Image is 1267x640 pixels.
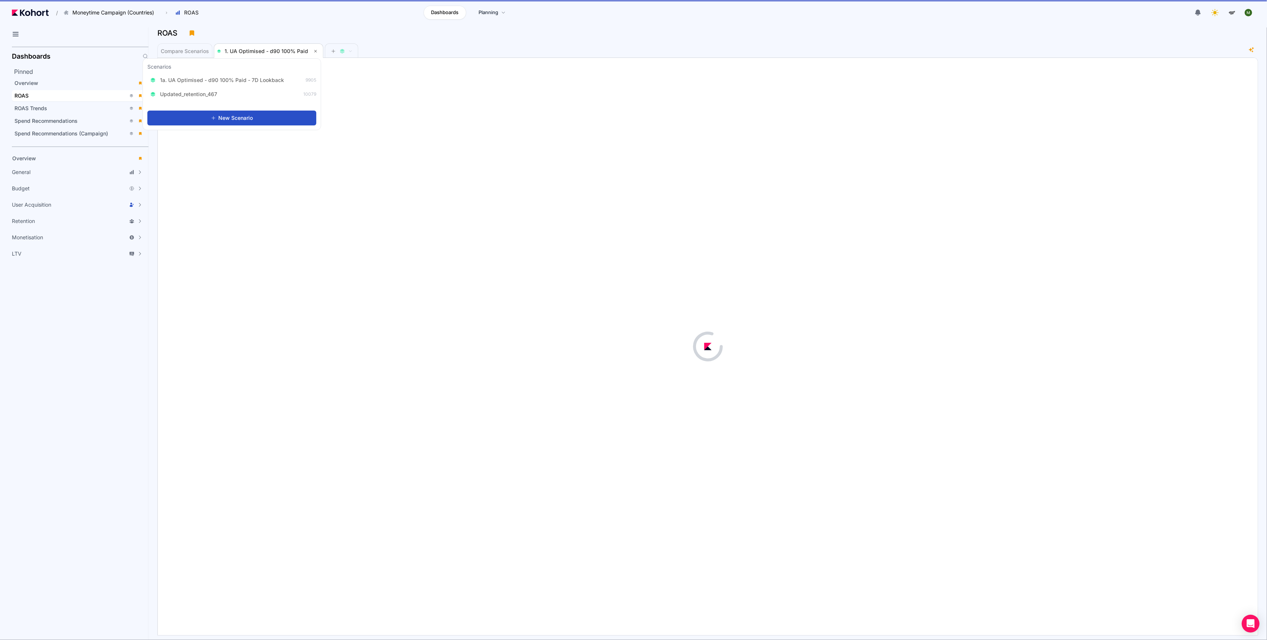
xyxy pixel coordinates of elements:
span: Moneytime Campaign (Countries) [72,9,154,16]
span: Planning [479,9,498,16]
button: 1a. UA Optimised - d90 100% Paid - 7D Lookback [147,74,291,86]
img: logo_MoneyTimeLogo_1_20250619094856634230.png [1228,9,1236,16]
h3: Scenarios [147,63,171,72]
span: ROAS Trends [14,105,47,111]
a: Spend Recommendations [12,115,146,127]
a: Spend Recommendations (Campaign) [12,128,146,139]
a: Overview [12,78,146,89]
a: ROAS Trends [12,103,146,114]
a: Overview [10,153,146,164]
a: Dashboards [424,6,466,20]
img: Kohort logo [12,9,49,16]
span: General [12,168,30,176]
span: ROAS [184,9,199,16]
span: Compare Scenarios [161,49,209,54]
span: Retention [12,217,35,225]
span: 1a. UA Optimised - d90 100% Paid - 7D Lookback [160,76,284,84]
span: Overview [14,80,38,86]
h3: ROAS [157,29,182,37]
a: Planning [471,6,513,20]
span: › [164,10,169,16]
button: Updated_retention_467 [147,88,225,100]
span: Budget [12,185,30,192]
span: 1. UA Optimised - d90 100% Paid [225,48,308,54]
h2: Pinned [14,67,148,76]
button: ROAS [171,6,206,19]
span: Overview [12,155,36,161]
span: / [50,9,58,17]
h2: Dashboards [12,53,50,60]
span: Updated_retention_467 [160,91,217,98]
span: ROAS [14,92,29,99]
span: Dashboards [431,9,458,16]
span: Spend Recommendations [14,118,78,124]
a: ROAS [12,90,146,101]
span: 10079 [303,91,316,97]
button: Moneytime Campaign (Countries) [59,6,162,19]
span: Spend Recommendations (Campaign) [14,130,108,137]
span: Monetisation [12,234,43,241]
span: New Scenario [218,114,253,122]
span: 9905 [306,77,316,83]
span: LTV [12,250,22,257]
button: New Scenario [147,111,316,125]
div: Open Intercom Messenger [1242,615,1260,633]
span: User Acquisition [12,201,51,209]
